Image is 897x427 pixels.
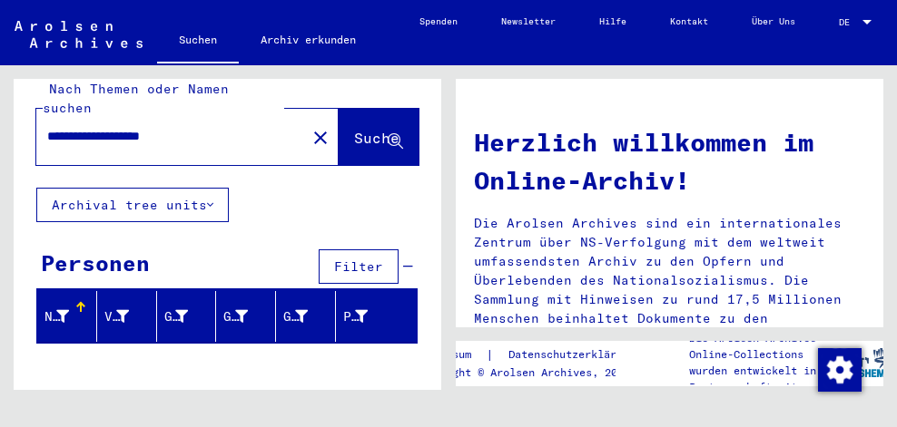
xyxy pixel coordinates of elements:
[15,21,143,48] img: Arolsen_neg.svg
[239,18,378,62] a: Archiv erkunden
[839,17,859,27] span: DE
[494,345,657,364] a: Datenschutzerklärung
[689,363,830,395] p: wurden entwickelt in Partnerschaft mit
[319,249,399,284] button: Filter
[157,18,239,65] a: Suchen
[36,188,229,222] button: Archival tree units
[343,307,368,326] div: Prisoner #
[339,109,419,165] button: Suche
[223,307,248,326] div: Geburt‏
[302,119,339,155] button: Clear
[157,291,217,342] mat-header-cell: Geburtsname
[414,345,657,364] div: |
[41,247,150,279] div: Personen
[164,302,216,331] div: Geburtsname
[474,214,865,385] p: Die Arolsen Archives sind ein internationales Zentrum über NS-Verfolgung mit dem weltweit umfasse...
[97,291,157,342] mat-header-cell: Vorname
[43,81,229,116] mat-label: Nach Themen oder Namen suchen
[354,129,399,147] span: Suche
[223,302,275,331] div: Geburt‏
[283,302,335,331] div: Geburtsdatum
[818,348,862,392] img: Zustimmung ändern
[414,364,657,381] p: Copyright © Arolsen Archives, 2021
[283,307,308,326] div: Geburtsdatum
[276,291,336,342] mat-header-cell: Geburtsdatum
[689,330,830,363] p: Die Arolsen Archives Online-Collections
[104,302,156,331] div: Vorname
[37,291,97,342] mat-header-cell: Nachname
[44,307,69,326] div: Nachname
[44,302,96,331] div: Nachname
[310,127,331,149] mat-icon: close
[334,258,383,275] span: Filter
[817,347,861,391] div: Zustimmung ändern
[343,302,395,331] div: Prisoner #
[164,307,189,326] div: Geburtsname
[474,123,865,199] h1: Herzlich willkommen im Online-Archiv!
[216,291,276,342] mat-header-cell: Geburt‏
[336,291,417,342] mat-header-cell: Prisoner #
[104,307,129,326] div: Vorname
